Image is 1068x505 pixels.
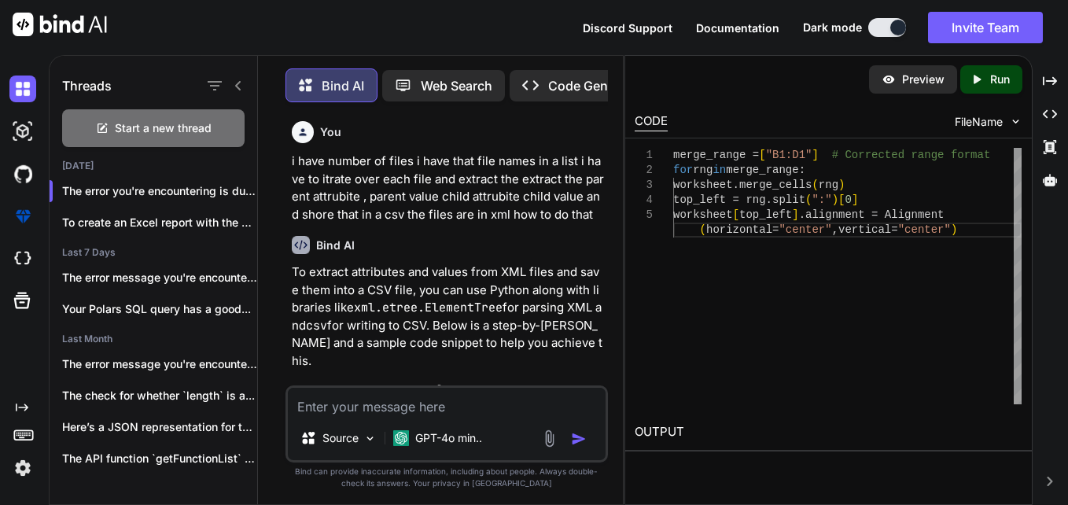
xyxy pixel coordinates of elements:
[673,194,805,206] span: top_left = rng.split
[727,164,799,176] span: merge_range
[583,21,672,35] span: Discord Support
[799,164,805,176] span: :
[812,149,819,161] span: ]
[635,178,653,193] div: 3
[292,264,606,370] p: To extract attributes and values from XML files and save them into a CSV file, you can use Python...
[779,223,832,236] span: "center"
[62,451,257,466] p: The API function `getFunctionList` you provided is...
[292,153,606,223] p: i have number of files i have that file names in a list i have to itrate over each file and extra...
[713,164,727,176] span: in
[805,194,812,206] span: (
[50,333,257,345] h2: Last Month
[760,149,766,161] span: [
[793,208,799,221] span: ]
[62,270,257,286] p: The error message you're encountering indicates that...
[635,208,653,223] div: 5
[673,208,733,221] span: worksheet
[838,223,898,236] span: vertical=
[803,20,862,35] span: Dark mode
[898,223,951,236] span: "center"
[306,318,327,334] code: csv
[819,179,838,191] span: rng
[700,223,706,236] span: (
[673,164,693,176] span: for
[852,194,858,206] span: ]
[832,149,991,161] span: # Corrected range format
[62,183,257,199] p: The error you're encountering is due to ...
[928,12,1043,43] button: Invite Team
[9,76,36,102] img: darkChat
[285,466,609,489] p: Bind can provide inaccurate information, including about people. Always double-check its answers....
[625,414,1031,451] h2: OUTPUT
[9,203,36,230] img: premium
[951,223,957,236] span: )
[1009,115,1022,128] img: chevron down
[421,76,492,95] p: Web Search
[9,118,36,145] img: darkAi-studio
[990,72,1010,87] p: Run
[635,163,653,178] div: 2
[548,76,643,95] p: Code Generator
[62,301,257,317] p: Your Polars SQL query has a good...
[62,76,112,95] h1: Threads
[902,72,945,87] p: Preview
[832,194,838,206] span: )
[62,388,257,404] p: The check for whether `length` is a...
[50,246,257,259] h2: Last 7 Days
[635,193,653,208] div: 4
[115,120,212,136] span: Start a new thread
[812,194,832,206] span: ":"
[635,148,653,163] div: 1
[354,300,503,315] code: xml.etree.ElementTree
[673,149,759,161] span: merge_range =
[706,223,779,236] span: horizontal=
[955,114,1003,130] span: FileName
[696,20,779,36] button: Documentation
[882,72,896,87] img: preview
[13,13,107,36] img: Bind AI
[838,179,845,191] span: )
[62,419,257,435] p: Here’s a JSON representation for the `row_number`...
[62,356,257,372] p: The error message you're encountering indicates that...
[583,20,672,36] button: Discord Support
[50,160,257,172] h2: [DATE]
[9,245,36,272] img: cloudideIcon
[694,164,713,176] span: rng
[832,223,838,236] span: ,
[9,455,36,481] img: settings
[320,124,341,140] h6: You
[733,208,739,221] span: [
[799,208,945,221] span: .alignment = Alignment
[766,149,812,161] span: "B1:D1"
[363,432,377,445] img: Pick Models
[812,179,819,191] span: (
[292,382,606,400] h3: Step-by-[PERSON_NAME]
[739,208,792,221] span: top_left
[62,215,257,230] p: To create an Excel report with the speci...
[845,194,852,206] span: 0
[393,430,409,446] img: GPT-4o mini
[673,179,812,191] span: worksheet.merge_cells
[322,76,364,95] p: Bind AI
[838,194,845,206] span: [
[540,429,558,448] img: attachment
[635,112,668,131] div: CODE
[316,238,355,253] h6: Bind AI
[696,21,779,35] span: Documentation
[415,430,482,446] p: GPT-4o min..
[9,160,36,187] img: githubDark
[322,430,359,446] p: Source
[571,431,587,447] img: icon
